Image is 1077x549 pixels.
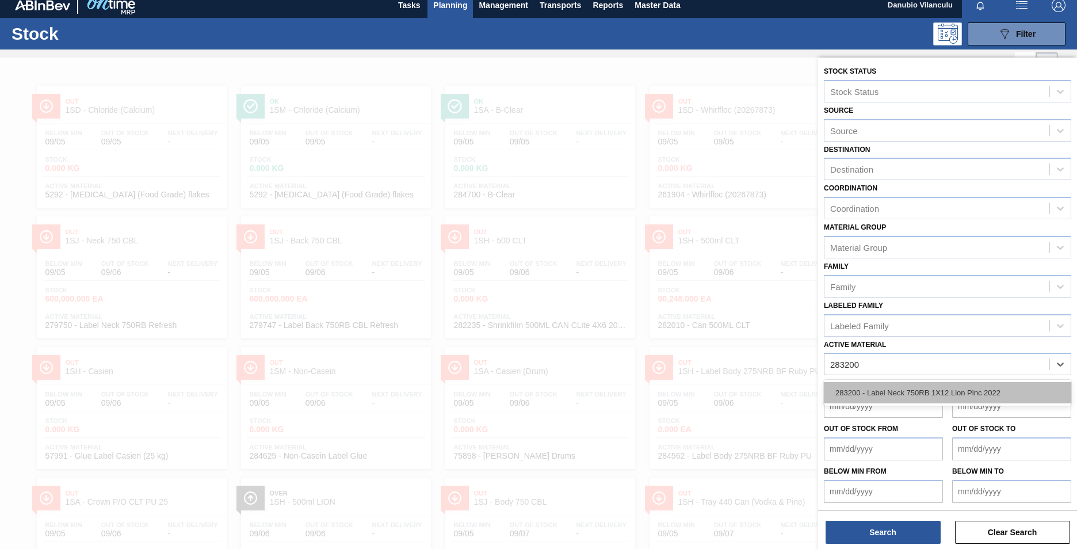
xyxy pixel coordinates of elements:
[830,125,858,135] div: Source
[824,106,853,115] label: Source
[830,281,856,291] div: Family
[824,146,870,154] label: Destination
[933,22,962,45] div: Programming: no user selected
[952,480,1071,503] input: mm/dd/yyyy
[952,467,1004,475] label: Below Min to
[824,67,876,75] label: Stock Status
[824,341,886,349] label: Active Material
[824,437,943,460] input: mm/dd/yyyy
[824,184,877,192] label: Coordination
[830,321,889,330] div: Labeled Family
[952,395,1071,418] input: mm/dd/yyyy
[1036,52,1058,74] div: Card Vision
[12,27,183,40] h1: Stock
[824,480,943,503] input: mm/dd/yyyy
[824,382,1071,403] div: 283200 - Label Neck 750RB 1X12 Lion Pinc 2022
[968,22,1065,45] button: Filter
[952,437,1071,460] input: mm/dd/yyyy
[1016,29,1036,39] span: Filter
[824,467,887,475] label: Below Min from
[824,223,886,231] label: Material Group
[952,425,1015,433] label: Out of Stock to
[824,302,883,310] label: Labeled Family
[830,204,879,213] div: Coordination
[830,242,887,252] div: Material Group
[824,425,898,433] label: Out of Stock from
[824,262,849,270] label: Family
[830,86,879,96] div: Stock Status
[1015,52,1036,74] div: List Vision
[830,165,873,174] div: Destination
[824,395,943,418] input: mm/dd/yyyy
